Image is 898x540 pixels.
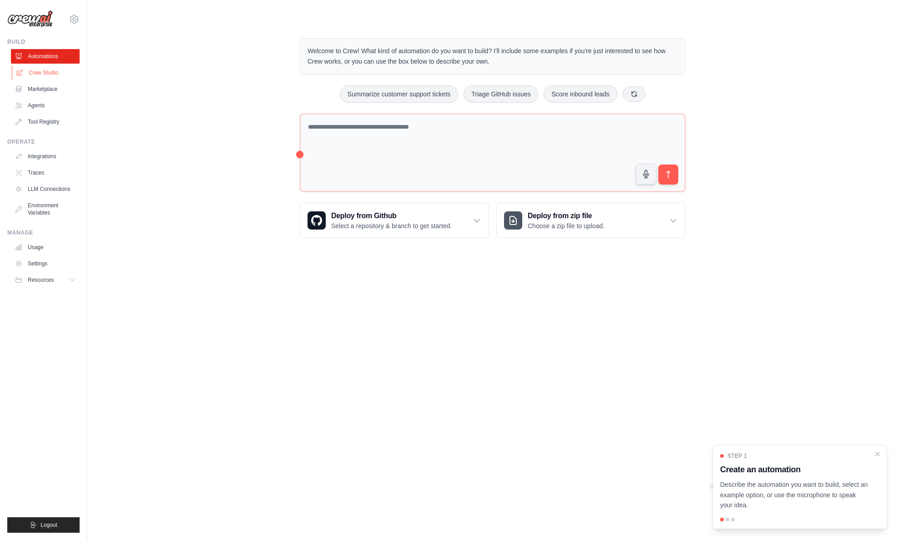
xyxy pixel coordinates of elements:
[12,65,81,80] a: Crew Studio
[11,240,80,255] a: Usage
[331,210,452,221] h3: Deploy from Github
[528,210,605,221] h3: Deploy from zip file
[11,256,80,271] a: Settings
[11,149,80,164] a: Integrations
[11,182,80,196] a: LLM Connections
[7,10,53,28] img: Logo
[28,276,54,284] span: Resources
[11,273,80,287] button: Resources
[40,521,57,529] span: Logout
[528,221,605,230] p: Choose a zip file to upload.
[7,517,80,533] button: Logout
[11,115,80,129] a: Tool Registry
[11,198,80,220] a: Environment Variables
[853,496,898,540] iframe: Chat Widget
[7,229,80,236] div: Manage
[331,221,452,230] p: Select a repository & branch to get started.
[11,82,80,96] a: Marketplace
[544,85,617,103] button: Score inbound leads
[11,165,80,180] a: Traces
[308,46,678,67] p: Welcome to Crew! What kind of automation do you want to build? I'll include some examples if you'...
[727,452,747,460] span: Step 1
[11,98,80,113] a: Agents
[720,463,868,476] h3: Create an automation
[11,49,80,64] a: Automations
[7,38,80,45] div: Build
[464,85,538,103] button: Triage GitHub issues
[7,138,80,145] div: Operate
[874,450,881,458] button: Close walkthrough
[340,85,458,103] button: Summarize customer support tickets
[720,480,868,510] p: Describe the automation you want to build, select an example option, or use the microphone to spe...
